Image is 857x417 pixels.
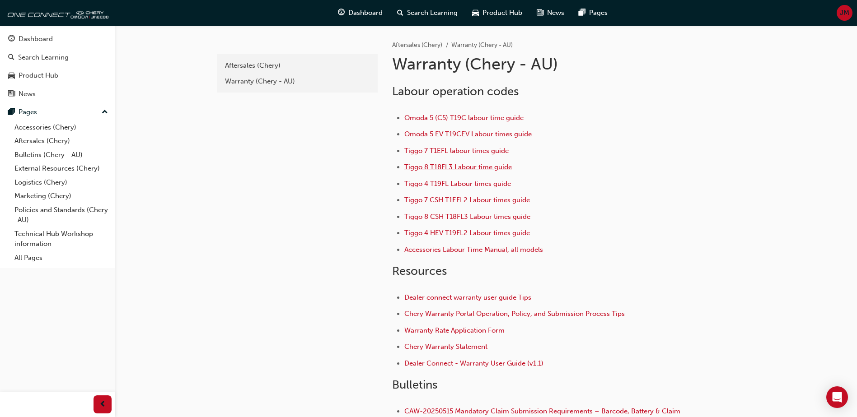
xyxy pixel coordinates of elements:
[4,49,112,66] a: Search Learning
[19,70,58,81] div: Product Hub
[11,176,112,190] a: Logistics (Chery)
[11,251,112,265] a: All Pages
[404,246,543,254] a: Accessories Labour Time Manual, all models
[8,108,15,116] span: pages-icon
[407,8,458,18] span: Search Learning
[826,386,848,408] div: Open Intercom Messenger
[840,8,849,18] span: JM
[11,189,112,203] a: Marketing (Chery)
[404,163,512,171] a: Tiggo 8 T18FL3 Labour time guide
[465,4,529,22] a: car-iconProduct Hub
[579,7,585,19] span: pages-icon
[397,7,403,19] span: search-icon
[225,60,370,71] div: Aftersales (Chery)
[11,120,112,134] a: Accessories (Chery)
[392,84,519,98] span: Labour operation codes
[4,104,112,120] button: Pages
[404,326,505,334] a: Warranty Rate Application Form
[390,4,465,22] a: search-iconSearch Learning
[331,4,390,22] a: guage-iconDashboard
[404,359,543,367] a: Dealer Connect - Warranty User Guide (v1.1)
[404,213,530,221] a: Tiggo 8 CSH T18FL3 Labour times guide
[8,90,15,98] span: news-icon
[11,162,112,176] a: External Resources (Chery)
[4,29,112,104] button: DashboardSearch LearningProduct HubNews
[537,7,543,19] span: news-icon
[392,54,688,74] h1: Warranty (Chery - AU)
[404,147,509,155] a: Tiggo 7 T1EFL labour times guide
[404,196,530,204] a: Tiggo 7 CSH T1EFL2 Labour times guide
[99,399,106,410] span: prev-icon
[404,310,625,318] a: Chery Warranty Portal Operation, Policy, and Submission Process Tips
[392,378,437,392] span: Bulletins
[11,134,112,148] a: Aftersales (Chery)
[404,343,487,351] a: Chery Warranty Statement
[482,8,522,18] span: Product Hub
[404,180,511,188] a: Tiggo 4 T19FL Labour times guide
[4,86,112,102] a: News
[589,8,608,18] span: Pages
[225,76,370,87] div: Warranty (Chery - AU)
[102,107,108,118] span: up-icon
[348,8,383,18] span: Dashboard
[472,7,479,19] span: car-icon
[837,5,852,21] button: JM
[404,229,530,237] a: Tiggo 4 HEV T19FL2 Labour times guide
[8,35,15,43] span: guage-icon
[8,54,14,62] span: search-icon
[4,67,112,84] a: Product Hub
[404,293,531,301] a: Dealer connect warranty user guide Tips
[5,4,108,22] img: oneconnect
[404,114,524,122] a: Omoda 5 (C5) T19C labour time guide
[220,58,374,74] a: Aftersales (Chery)
[338,7,345,19] span: guage-icon
[392,41,442,49] a: Aftersales (Chery)
[529,4,571,22] a: news-iconNews
[11,227,112,251] a: Technical Hub Workshop information
[18,52,69,63] div: Search Learning
[19,89,36,99] div: News
[8,72,15,80] span: car-icon
[392,264,447,278] span: Resources
[11,203,112,227] a: Policies and Standards (Chery -AU)
[4,31,112,47] a: Dashboard
[19,34,53,44] div: Dashboard
[404,130,532,138] a: Omoda 5 EV T19CEV Labour times guide
[571,4,615,22] a: pages-iconPages
[220,74,374,89] a: Warranty (Chery - AU)
[11,148,112,162] a: Bulletins (Chery - AU)
[547,8,564,18] span: News
[451,40,513,51] li: Warranty (Chery - AU)
[19,107,37,117] div: Pages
